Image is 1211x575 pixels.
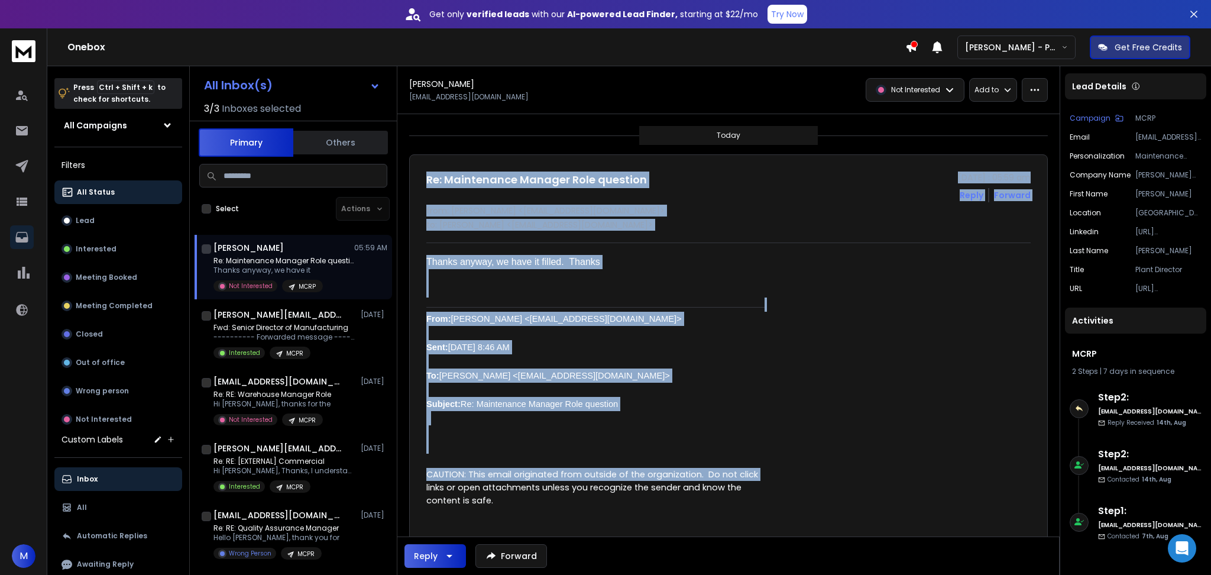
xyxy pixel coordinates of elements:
p: [URL][DOMAIN_NAME] [1135,284,1202,293]
button: Wrong person [54,379,182,403]
p: Automatic Replies [77,531,147,541]
p: [EMAIL_ADDRESS][DOMAIN_NAME] [409,92,529,102]
p: [PERSON_NAME] - Profound Recruiting [965,41,1061,53]
p: from: [PERSON_NAME] <[EMAIL_ADDRESS][DOMAIN_NAME]> [426,205,1031,217]
button: All Status [54,180,182,204]
p: to: [PERSON_NAME] <[EMAIL_ADDRESS][DOMAIN_NAME]> [426,219,1031,231]
p: Re: RE: [EXTERNAL] Commercial [213,457,355,466]
b: Subject: [426,399,461,409]
p: Not Interested [229,282,273,290]
b: From: [426,314,451,324]
strong: AI-powered Lead Finder, [567,8,678,20]
p: [EMAIL_ADDRESS][DOMAIN_NAME] [1135,133,1202,142]
button: Reply [404,544,466,568]
p: Personalization [1070,151,1125,161]
p: MCPR [286,349,303,358]
p: Fwd: Senior Director of Manufacturing [213,323,355,332]
p: [DATE] [361,377,387,386]
h1: MCRP [1072,348,1199,360]
button: Try Now [768,5,807,24]
b: Sent: [426,343,448,352]
h1: Onebox [67,40,905,54]
button: Interested [54,237,182,261]
p: First Name [1070,189,1108,199]
strong: verified leads [467,8,529,20]
button: Meeting Booked [54,266,182,289]
p: Company Name [1070,170,1131,180]
p: Not Interested [229,415,273,424]
p: [PERSON_NAME] [1135,246,1202,256]
span: 14th, Aug [1142,475,1171,484]
button: Campaign [1070,114,1123,123]
h1: [EMAIL_ADDRESS][DOMAIN_NAME] [213,376,344,387]
p: Thanks anyway, we have it [213,266,355,275]
p: Interested [229,348,260,357]
p: Hi [PERSON_NAME], thanks for the [213,399,331,409]
p: Plant Director [1135,265,1202,274]
p: Re: Maintenance Manager Role question [213,256,355,266]
h6: Step 2 : [1098,447,1202,461]
p: linkedin [1070,227,1099,237]
p: title [1070,265,1084,274]
button: Reply [960,189,983,201]
button: Closed [54,322,182,346]
p: Wrong person [76,386,129,396]
p: Campaign [1070,114,1110,123]
p: Hi [PERSON_NAME], Thanks, I understand [213,466,355,476]
button: M [12,544,35,568]
p: ---------- Forwarded message --------- From: [PERSON_NAME] [213,332,355,342]
p: All [77,503,87,512]
p: Not Interested [76,415,132,424]
h3: Custom Labels [61,434,123,445]
p: Maintenance Manager [1135,151,1202,161]
p: Add to [974,85,999,95]
p: URL [1070,284,1082,293]
button: Out of office [54,351,182,374]
p: Meeting Completed [76,301,153,311]
p: MCRP [1135,114,1202,123]
div: Reply [414,550,438,562]
p: Hello [PERSON_NAME], thank you for [213,533,339,542]
div: Open Intercom Messenger [1168,534,1196,563]
p: [GEOGRAPHIC_DATA], [GEOGRAPHIC_DATA] [1135,208,1202,218]
p: MCPR [299,416,316,425]
button: All Inbox(s) [195,73,390,97]
p: [URL][DOMAIN_NAME][PERSON_NAME] [1135,227,1202,237]
button: Forward [475,544,547,568]
span: 7th, Aug [1142,532,1168,541]
h6: [EMAIL_ADDRESS][DOMAIN_NAME] [1098,521,1202,529]
label: Select [216,204,239,214]
button: Inbox [54,467,182,491]
h6: [EMAIL_ADDRESS][DOMAIN_NAME] [1098,407,1202,416]
p: Contacted [1108,532,1168,541]
h1: [PERSON_NAME] [213,242,284,254]
p: MCPR [297,550,315,558]
p: location [1070,208,1101,218]
div: Activities [1065,308,1206,334]
p: Email [1070,133,1090,142]
p: [DATE] [361,310,387,319]
p: [PERSON_NAME] [1135,189,1202,199]
p: Interested [229,482,260,491]
p: Reply Received [1108,418,1186,427]
h3: Inboxes selected [222,102,301,116]
p: Interested [76,244,116,254]
span: 2 Steps [1072,366,1098,376]
p: Today [717,131,740,140]
p: MCPR [286,483,303,492]
p: Try Now [771,8,804,20]
b: To: [426,371,439,380]
h1: Re: Maintenance Manager Role question [426,172,647,188]
button: Others [293,130,388,156]
font: [PERSON_NAME] <[EMAIL_ADDRESS][DOMAIN_NAME]> [DATE] 8:46 AM [PERSON_NAME] <[EMAIL_ADDRESS][DOMAIN... [426,314,682,409]
button: Primary [199,128,293,157]
p: Lead [76,216,95,225]
p: Inbox [77,474,98,484]
p: Get Free Credits [1115,41,1182,53]
button: All [54,496,182,519]
p: Meeting Booked [76,273,137,282]
p: Lead Details [1072,80,1126,92]
button: Not Interested [54,408,182,431]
